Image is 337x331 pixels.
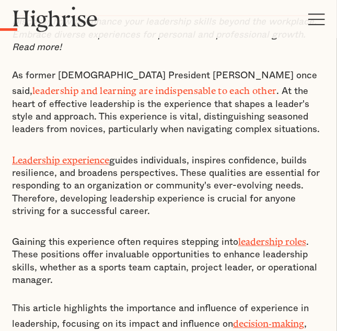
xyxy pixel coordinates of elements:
[233,318,304,324] a: decision-making
[12,17,317,52] em: Discover how to enhance your leadership skills beyond the workplace. Embrace diverse experiences ...
[12,6,98,32] img: Highrise logo
[12,155,109,161] a: Leadership experience
[32,85,277,91] strong: leadership and learning are indispensable to each other
[12,152,325,218] p: guides individuals, inspires confidence, builds resilience, and broadens perspectives. These qual...
[12,233,325,287] p: Gaining this experience often requires stepping into . These positions offer invaluable opportuni...
[238,236,306,242] a: leadership roles
[12,69,325,136] p: As former [DEMOGRAPHIC_DATA] President [PERSON_NAME] once said, . At the heart of effective leade...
